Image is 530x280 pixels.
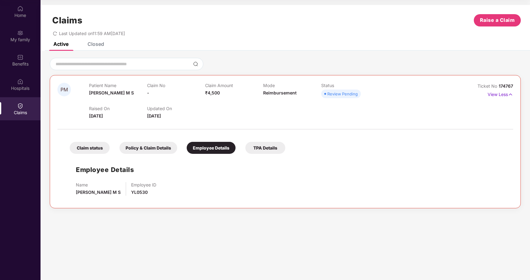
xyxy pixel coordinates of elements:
[60,87,68,92] span: PM
[88,41,104,47] div: Closed
[263,90,297,95] span: Reimbursement
[52,15,82,26] h1: Claims
[76,182,121,187] p: Name
[76,165,134,175] h1: Employee Details
[53,41,68,47] div: Active
[263,83,321,88] p: Mode
[119,142,177,154] div: Policy & Claim Details
[205,90,220,95] span: ₹4,500
[147,106,205,111] p: Updated On
[17,6,23,12] img: svg+xml;base64,PHN2ZyBpZD0iSG9tZSIgeG1sbnM9Imh0dHA6Ly93d3cudzMub3JnLzIwMDAvc3ZnIiB3aWR0aD0iMjAiIG...
[131,190,148,195] span: YL0530
[245,142,285,154] div: TPA Details
[89,106,147,111] p: Raised On
[147,113,161,118] span: [DATE]
[488,90,513,98] p: View Less
[147,90,149,95] span: -
[474,14,521,26] button: Raise a Claim
[17,103,23,109] img: svg+xml;base64,PHN2ZyBpZD0iQ2xhaW0iIHhtbG5zPSJodHRwOi8vd3d3LnczLm9yZy8yMDAwL3N2ZyIgd2lkdGg9IjIwIi...
[205,83,263,88] p: Claim Amount
[321,83,379,88] p: Status
[187,142,236,154] div: Employee Details
[477,83,499,89] span: Ticket No
[131,182,156,187] p: Employee ID
[17,30,23,36] img: svg+xml;base64,PHN2ZyB3aWR0aD0iMjAiIGhlaWdodD0iMjAiIHZpZXdCb3g9IjAgMCAyMCAyMCIgZmlsbD0ibm9uZSIgeG...
[193,62,198,66] img: svg+xml;base64,PHN2ZyBpZD0iU2VhcmNoLTMyeDMyIiB4bWxucz0iaHR0cDovL3d3dy53My5vcmcvMjAwMC9zdmciIHdpZH...
[76,190,121,195] span: [PERSON_NAME] M S
[327,91,358,97] div: Review Pending
[147,83,205,88] p: Claim No
[89,113,103,118] span: [DATE]
[53,31,57,36] span: redo
[17,54,23,60] img: svg+xml;base64,PHN2ZyBpZD0iQmVuZWZpdHMiIHhtbG5zPSJodHRwOi8vd3d3LnczLm9yZy8yMDAwL3N2ZyIgd2lkdGg9Ij...
[17,78,23,85] img: svg+xml;base64,PHN2ZyBpZD0iSG9zcGl0YWxzIiB4bWxucz0iaHR0cDovL3d3dy53My5vcmcvMjAwMC9zdmciIHdpZHRoPS...
[70,142,110,154] div: Claim status
[499,83,513,89] span: 174767
[480,16,515,24] span: Raise a Claim
[508,91,513,98] img: svg+xml;base64,PHN2ZyB4bWxucz0iaHR0cDovL3d3dy53My5vcmcvMjAwMC9zdmciIHdpZHRoPSIxNyIgaGVpZ2h0PSIxNy...
[89,90,134,95] span: [PERSON_NAME] M S
[89,83,147,88] p: Patient Name
[59,31,125,36] span: Last Updated on 11:59 AM[DATE]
